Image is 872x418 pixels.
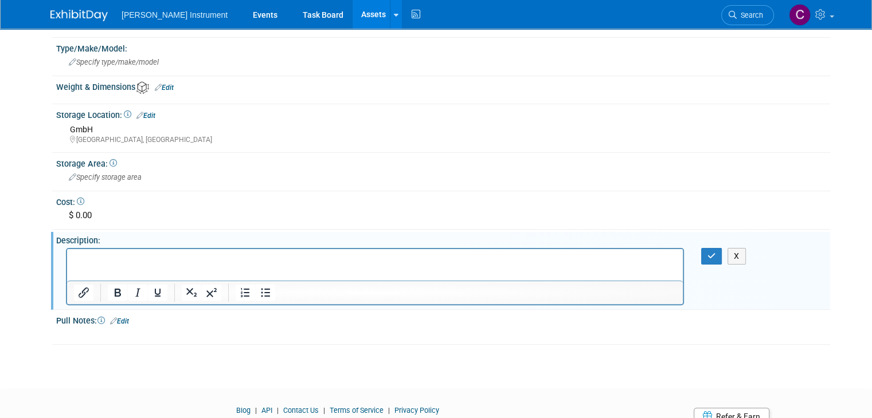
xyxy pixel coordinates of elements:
span: | [252,406,260,415]
a: Privacy Policy [394,406,439,415]
a: API [261,406,272,415]
img: Christine Batycki [789,4,811,26]
span: Storage Area: [56,159,117,168]
a: Search [721,5,774,25]
a: Terms of Service [330,406,384,415]
span: GmbH [70,125,93,134]
button: Subscript [182,285,201,301]
img: ExhibitDay [50,10,108,21]
img: Asset Weight and Dimensions [136,81,149,94]
div: [GEOGRAPHIC_DATA], [GEOGRAPHIC_DATA] [70,135,822,145]
button: Underline [148,285,167,301]
span: Specify storage area [69,173,142,182]
iframe: Rich Text Area [67,249,683,281]
a: Contact Us [283,406,319,415]
span: | [274,406,281,415]
div: Storage Location: [56,107,830,121]
span: Specify type/make/model [69,58,159,66]
div: Pull Notes: [56,312,830,327]
a: Edit [155,84,174,92]
div: $ 0.00 [65,207,822,224]
div: Description: [56,232,830,246]
a: Edit [110,317,129,325]
span: | [385,406,393,415]
div: Type/Make/Model: [56,40,830,54]
div: Cost: [56,194,830,208]
button: Numbered list [236,285,255,301]
span: [PERSON_NAME] Instrument [122,10,228,19]
button: Bullet list [256,285,275,301]
button: X [728,248,746,265]
a: Blog [236,406,251,415]
button: Insert/edit link [74,285,93,301]
span: | [320,406,328,415]
button: Bold [108,285,127,301]
a: Edit [136,112,155,120]
span: Search [737,11,763,19]
button: Superscript [202,285,221,301]
button: Italic [128,285,147,301]
div: Weight & Dimensions [56,78,830,94]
